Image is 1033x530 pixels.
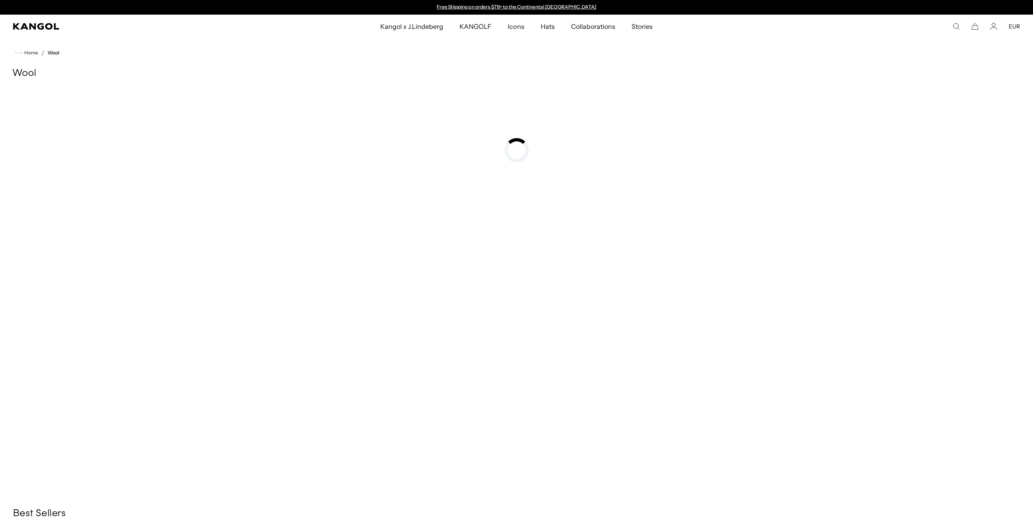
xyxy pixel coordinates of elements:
span: Home [23,50,38,56]
a: KANGOLF [451,15,500,38]
span: Icons [508,15,524,38]
a: Account [990,23,997,30]
span: Hats [541,15,555,38]
span: Kangol x J.Lindeberg [380,15,444,38]
h1: Wool [12,67,1021,80]
button: EUR [1009,23,1020,30]
a: Kangol x J.Lindeberg [372,15,452,38]
a: Collaborations [563,15,623,38]
span: Collaborations [571,15,615,38]
a: Home [15,49,38,56]
a: Stories [623,15,661,38]
a: Free Shipping on orders $79+ to the Continental [GEOGRAPHIC_DATA] [437,4,596,10]
slideshow-component: Announcement bar [433,4,600,11]
a: Hats [533,15,563,38]
a: Wool [47,50,59,56]
span: KANGOLF [459,15,492,38]
span: Stories [632,15,653,38]
div: 1 of 2 [433,4,600,11]
button: Cart [971,23,979,30]
h3: Best Sellers [13,508,1020,520]
div: Announcement [433,4,600,11]
a: Kangol [13,23,252,30]
li: / [38,48,44,58]
a: Icons [500,15,532,38]
summary: Search here [953,23,960,30]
